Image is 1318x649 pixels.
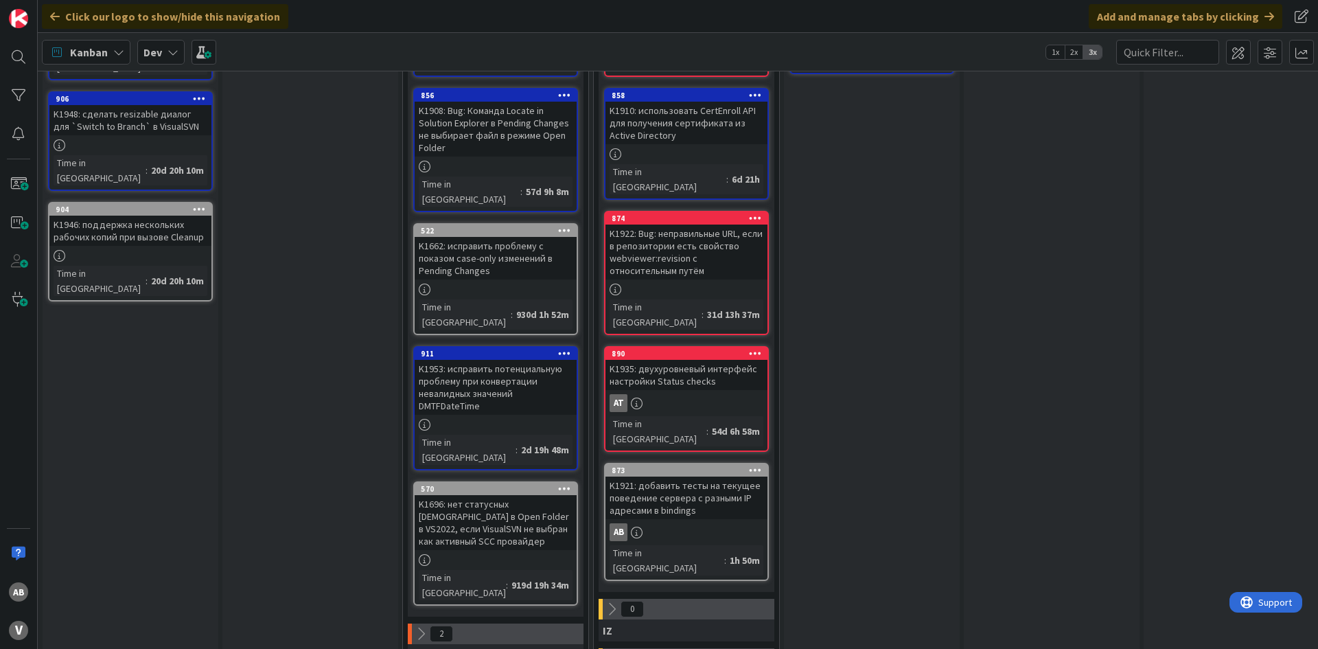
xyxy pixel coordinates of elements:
div: 904 [49,203,211,216]
a: 522K1662: исправить проблему с показом case-only изменений в Pending ChangesTime in [GEOGRAPHIC_D... [413,223,578,335]
span: : [506,578,508,593]
span: Kanban [70,44,108,60]
span: 0 [621,601,644,617]
div: 930d 1h 52m [513,307,573,322]
div: Time in [GEOGRAPHIC_DATA] [419,299,511,330]
a: 904K1946: поддержка нескольких рабочих копий при вызове CleanupTime in [GEOGRAPHIC_DATA]:20d 20h 10m [48,202,213,301]
div: 890 [605,348,767,360]
div: 57d 9h 8m [522,184,573,199]
div: 856 [421,91,577,100]
a: 858K1910: использовать CertEnroll API для получения сертификата из Active DirectoryTime in [GEOGR... [604,88,769,200]
a: 874K1922: Bug: неправильные URL, если в репозитории есть свойство webviewer:revision с относитель... [604,211,769,335]
b: Dev [143,45,162,59]
div: 911 [415,348,577,360]
div: 906 [49,93,211,105]
div: Time in [GEOGRAPHIC_DATA] [610,299,702,330]
div: 873K1921: добавить тесты на текущее поведение сервера с разными IP адресами в bindings [605,464,767,519]
span: IZ [603,624,612,637]
div: 522K1662: исправить проблему с показом case-only изменений в Pending Changes [415,225,577,280]
div: 522 [421,226,577,236]
div: 570 [415,483,577,495]
div: Time in [GEOGRAPHIC_DATA] [610,416,706,446]
span: : [146,163,148,178]
div: 858 [612,91,767,100]
div: 858 [605,89,767,102]
div: AB [605,523,767,541]
div: 873 [612,466,767,475]
div: 6d 21h [728,172,763,187]
div: 906 [56,94,211,104]
div: 874 [605,212,767,225]
div: 31d 13h 37m [704,307,763,322]
div: 570 [421,484,577,494]
div: Time in [GEOGRAPHIC_DATA] [419,177,520,207]
span: 2x [1065,45,1083,59]
div: 20d 20h 10m [148,163,207,178]
span: Support [29,2,62,19]
div: Time in [GEOGRAPHIC_DATA] [54,155,146,185]
div: 856 [415,89,577,102]
span: 2 [430,626,453,642]
div: 54d 6h 58m [708,424,763,439]
div: K1935: двухуровневый интерфейс настройки Status checks [605,360,767,390]
div: 904K1946: поддержка нескольких рабочих копий при вызове Cleanup [49,203,211,246]
span: : [706,424,708,439]
div: 522 [415,225,577,237]
div: Time in [GEOGRAPHIC_DATA] [610,164,726,194]
div: Time in [GEOGRAPHIC_DATA] [419,435,516,465]
span: : [724,553,726,568]
div: 911 [421,349,577,358]
div: 874 [612,214,767,223]
div: Add and manage tabs by clicking [1089,4,1282,29]
div: Time in [GEOGRAPHIC_DATA] [419,570,506,600]
a: 906K1948: сделать resizable диалог для `Switch to Branch` в VisualSVNTime in [GEOGRAPHIC_DATA]:20... [48,91,213,191]
div: 570K1696: нет статусных [DEMOGRAPHIC_DATA] в Open Folder в VS2022, если VisualSVN не выбран как а... [415,483,577,550]
div: AB [9,582,28,602]
span: : [520,184,522,199]
div: K1948: сделать resizable диалог для `Switch to Branch` в VisualSVN [49,105,211,135]
input: Quick Filter... [1116,40,1219,65]
div: AB [610,523,627,541]
div: 20d 20h 10m [148,273,207,288]
div: 856K1908: Bug: Команда Locate in Solution Explorer в Pending Changes не выбирает файл в режиме Op... [415,89,577,157]
div: 904 [56,205,211,214]
a: 873K1921: добавить тесты на текущее поведение сервера с разными IP адресами в bindingsABTime in [... [604,463,769,581]
div: 911K1953: исправить потенциальную проблему при конвертации невалидных значений DMTFDateTime [415,348,577,415]
div: 873 [605,464,767,477]
div: 890K1935: двухуровневый интерфейс настройки Status checks [605,348,767,390]
div: K1910: использовать CertEnroll API для получения сертификата из Active Directory [605,102,767,144]
div: AT [605,394,767,412]
span: : [511,307,513,322]
span: 3x [1083,45,1102,59]
div: Time in [GEOGRAPHIC_DATA] [54,266,146,296]
div: V [9,621,28,640]
div: K1921: добавить тесты на текущее поведение сервера с разными IP адресами в bindings [605,477,767,519]
span: 1x [1046,45,1065,59]
span: : [726,172,728,187]
div: AT [610,394,627,412]
div: Click our logo to show/hide this navigation [42,4,288,29]
div: 906K1948: сделать resizable диалог для `Switch to Branch` в VisualSVN [49,93,211,135]
div: K1908: Bug: Команда Locate in Solution Explorer в Pending Changes не выбирает файл в режиме Open ... [415,102,577,157]
div: 890 [612,349,767,358]
div: K1922: Bug: неправильные URL, если в репозитории есть свойство webviewer:revision с относительным... [605,225,767,280]
div: K1946: поддержка нескольких рабочих копий при вызове Cleanup [49,216,211,246]
div: 858K1910: использовать CertEnroll API для получения сертификата из Active Directory [605,89,767,144]
div: K1662: исправить проблему с показом case-only изменений в Pending Changes [415,237,577,280]
span: : [146,273,148,288]
div: 919d 19h 34m [508,578,573,593]
a: 890K1935: двухуровневый интерфейс настройки Status checksATTime in [GEOGRAPHIC_DATA]:54d 6h 58m [604,346,769,452]
a: 856K1908: Bug: Команда Locate in Solution Explorer в Pending Changes не выбирает файл в режиме Op... [413,88,578,212]
div: 1h 50m [726,553,763,568]
div: 2d 19h 48m [518,442,573,457]
div: Time in [GEOGRAPHIC_DATA] [610,545,724,576]
img: Visit kanbanzone.com [9,9,28,28]
a: 911K1953: исправить потенциальную проблему при конвертации невалидных значений DMTFDateTimeTime i... [413,346,578,470]
div: K1953: исправить потенциальную проблему при конвертации невалидных значений DMTFDateTime [415,360,577,415]
span: : [702,307,704,322]
div: K1696: нет статусных [DEMOGRAPHIC_DATA] в Open Folder в VS2022, если VisualSVN не выбран как акти... [415,495,577,550]
div: 874K1922: Bug: неправильные URL, если в репозитории есть свойство webviewer:revision с относитель... [605,212,767,280]
span: : [516,442,518,457]
a: 570K1696: нет статусных [DEMOGRAPHIC_DATA] в Open Folder в VS2022, если VisualSVN не выбран как а... [413,481,578,606]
